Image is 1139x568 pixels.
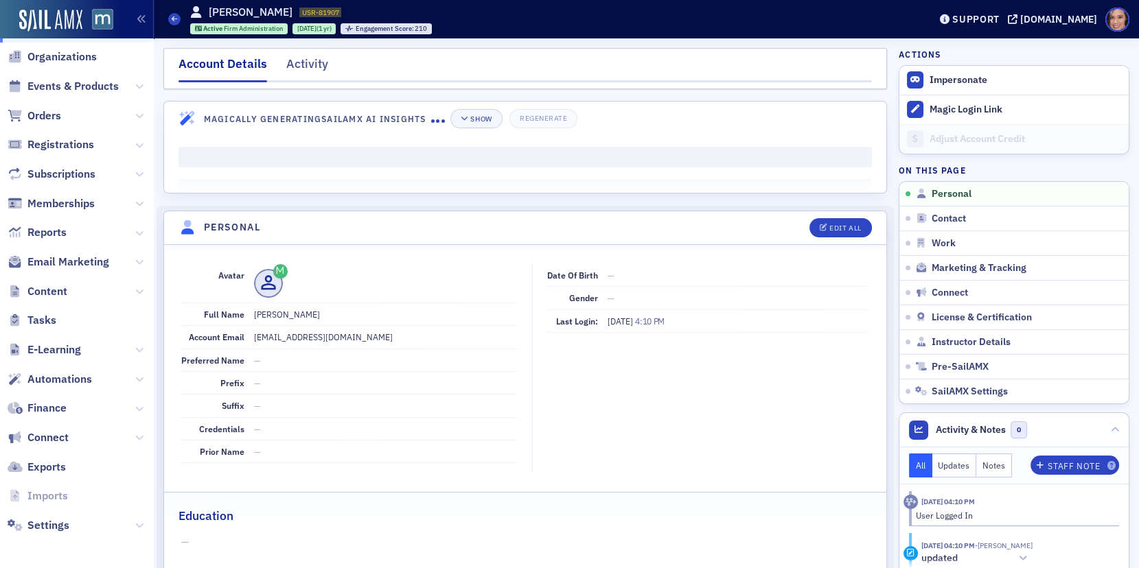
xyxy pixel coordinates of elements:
span: E-Learning [27,342,81,357]
span: Events & Products [27,79,119,94]
span: Last Login: [556,316,598,327]
h2: Education [179,507,233,525]
a: Connect [8,430,69,445]
span: Account Email [189,331,244,342]
h1: [PERSON_NAME] [209,5,292,20]
a: Tasks [8,313,56,328]
span: — [608,270,614,281]
div: Activity [286,55,328,80]
div: 2024-08-02 00:00:00 [292,23,336,34]
span: Connect [932,287,968,299]
button: Edit All [809,218,871,237]
a: Finance [8,401,67,416]
a: Orders [8,108,61,123]
span: Work [932,237,956,250]
span: — [254,377,261,388]
span: Automations [27,372,92,387]
button: Regenerate [509,109,577,128]
span: Imports [27,488,68,504]
div: Show [470,115,492,123]
span: Active [203,24,224,33]
span: Date of Birth [547,270,598,281]
button: Staff Note [1031,455,1119,475]
span: — [254,355,261,366]
span: [DATE] [608,316,635,327]
span: Marketing & Tracking [932,262,1026,274]
div: Support [952,13,1000,25]
span: Registrations [27,137,94,152]
h4: On this page [899,164,1129,176]
span: Suffix [222,400,244,411]
a: Events & Products [8,79,119,94]
span: Memberships [27,196,95,211]
span: — [254,446,261,457]
span: Gender [569,292,598,303]
span: [DATE] [297,24,317,33]
time: 8/28/2025 04:10 PM [921,541,975,550]
button: Updates [932,453,977,477]
span: Credentials [199,423,244,434]
a: Exports [8,460,66,475]
span: Mary Villany [975,541,1033,550]
span: — [608,292,614,303]
span: Full Name [204,309,244,320]
span: — [181,535,870,549]
button: All [909,453,932,477]
a: View Homepage [82,9,113,32]
div: User Logged In [916,509,1110,521]
span: Email Marketing [27,255,109,270]
span: — [254,423,261,434]
button: [DOMAIN_NAME] [1008,14,1102,24]
img: SailAMX [19,10,82,32]
span: Settings [27,518,69,533]
span: Avatar [218,270,244,281]
button: Show [450,109,502,128]
span: Personal [932,188,971,200]
span: SailAMX Settings [932,386,1008,398]
div: (1yr) [297,24,331,33]
span: Content [27,284,67,299]
div: Staff Note [1048,462,1100,470]
a: Content [8,284,67,299]
span: Contact [932,213,966,225]
span: USR-81907 [302,8,339,17]
a: Registrations [8,137,94,152]
a: Automations [8,372,92,387]
span: Activity & Notes [936,423,1006,437]
span: Orders [27,108,61,123]
button: Magic Login Link [899,95,1129,124]
span: Exports [27,460,66,475]
a: Organizations [8,49,97,64]
img: SailAMX [92,9,113,30]
span: Subscriptions [27,167,95,182]
button: Notes [976,453,1012,477]
a: Memberships [8,196,95,211]
button: Impersonate [930,74,987,86]
a: E-Learning [8,342,81,357]
span: License & Certification [932,311,1032,324]
h4: Magically Generating SailAMX AI Insights [204,113,431,125]
div: Magic Login Link [930,104,1122,116]
h5: updated [921,552,958,565]
dd: [PERSON_NAME] [254,303,518,325]
a: Imports [8,488,68,504]
span: Finance [27,401,67,416]
span: Tasks [27,313,56,328]
div: 210 [356,25,428,33]
div: Engagement Score: 210 [341,23,432,34]
span: 0 [1011,421,1028,438]
div: Account Details [179,55,267,82]
span: Instructor Details [932,336,1011,348]
span: Reports [27,225,67,240]
h4: Actions [899,48,941,60]
div: Update [904,546,918,560]
button: updated [921,552,1033,566]
span: 4:10 PM [635,316,665,327]
div: Active: Active: Firm Administration [190,23,288,34]
div: Adjust Account Credit [930,133,1122,145]
div: [DOMAIN_NAME] [1020,13,1097,25]
span: Engagement Score : [356,24,415,33]
div: Activity [904,495,918,509]
span: Prefix [220,377,244,388]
